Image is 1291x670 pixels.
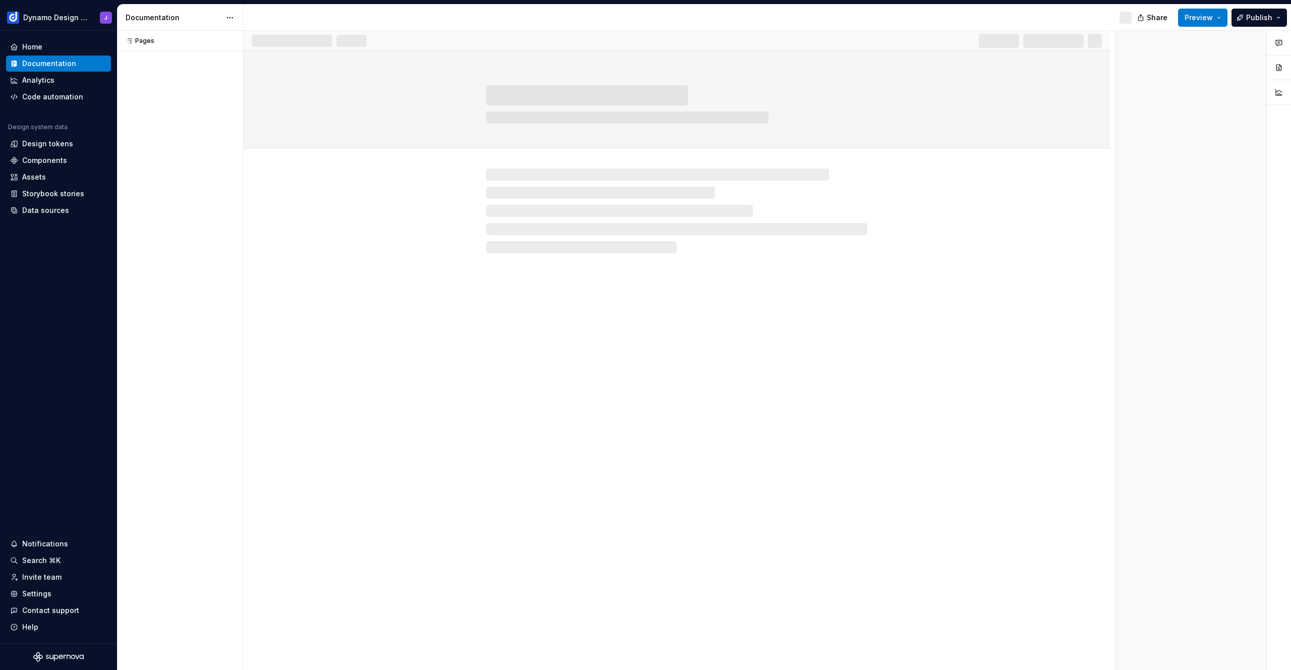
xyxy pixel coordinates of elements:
a: Assets [6,169,111,185]
div: Search ⌘K [22,555,61,566]
a: Components [6,152,111,169]
a: Documentation [6,55,111,72]
div: Pages [121,37,154,45]
span: Publish [1246,13,1272,23]
a: Home [6,39,111,55]
div: J [104,14,107,22]
a: Invite team [6,569,111,585]
svg: Supernova Logo [33,652,84,662]
div: Storybook stories [22,189,84,199]
a: Design tokens [6,136,111,152]
a: Settings [6,586,111,602]
button: Contact support [6,602,111,619]
div: Help [22,622,38,632]
button: Dynamo Design SystemJ [2,7,115,28]
div: Dynamo Design System [23,13,88,23]
button: Preview [1178,9,1227,27]
div: Analytics [22,75,54,85]
button: Share [1132,9,1174,27]
img: c5f292b4-1c74-4827-b374-41971f8eb7d9.png [7,12,19,24]
span: Preview [1185,13,1213,23]
div: Code automation [22,92,83,102]
div: Home [22,42,42,52]
div: Components [22,155,67,165]
div: Documentation [22,59,76,69]
button: Help [6,619,111,635]
a: Storybook stories [6,186,111,202]
button: Publish [1231,9,1287,27]
div: Invite team [22,572,62,582]
button: Search ⌘K [6,552,111,569]
div: Notifications [22,539,68,549]
a: Code automation [6,89,111,105]
span: Share [1147,13,1167,23]
div: Documentation [126,13,221,23]
div: Design tokens [22,139,73,149]
div: Data sources [22,205,69,215]
a: Analytics [6,72,111,88]
div: Settings [22,589,51,599]
button: Notifications [6,536,111,552]
div: Contact support [22,605,79,616]
a: Data sources [6,202,111,218]
div: Assets [22,172,46,182]
div: Design system data [8,123,68,131]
